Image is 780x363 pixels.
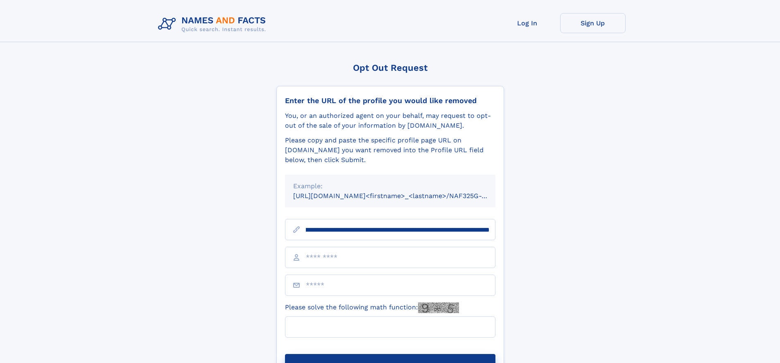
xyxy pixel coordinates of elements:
[495,13,560,33] a: Log In
[285,135,495,165] div: Please copy and paste the specific profile page URL on [DOMAIN_NAME] you want removed into the Pr...
[560,13,626,33] a: Sign Up
[293,181,487,191] div: Example:
[276,63,504,73] div: Opt Out Request
[285,302,459,313] label: Please solve the following math function:
[155,13,273,35] img: Logo Names and Facts
[285,111,495,131] div: You, or an authorized agent on your behalf, may request to opt-out of the sale of your informatio...
[285,96,495,105] div: Enter the URL of the profile you would like removed
[293,192,511,200] small: [URL][DOMAIN_NAME]<firstname>_<lastname>/NAF325G-xxxxxxxx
